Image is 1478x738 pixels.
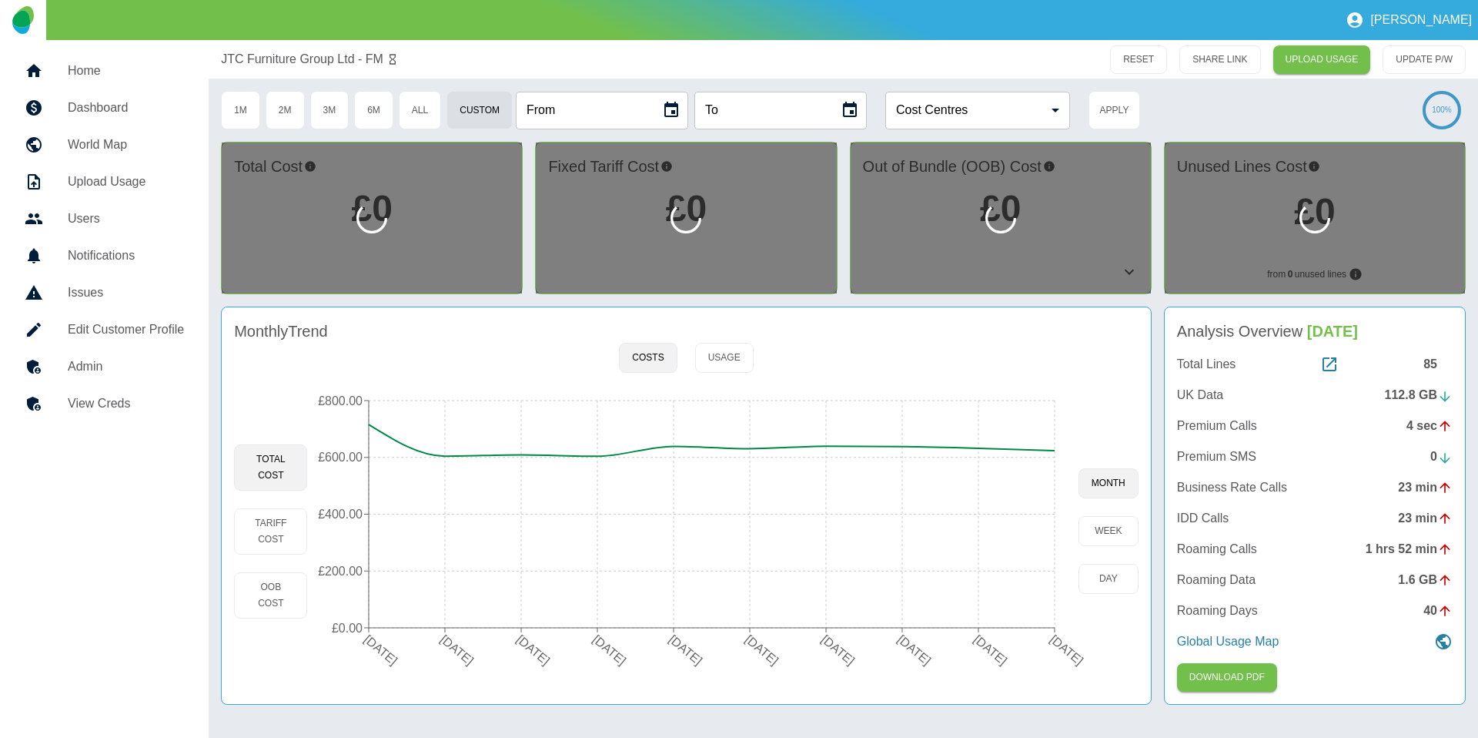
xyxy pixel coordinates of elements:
h4: Analysis Overview [1177,320,1453,343]
p: Premium Calls [1177,417,1257,435]
div: 4 sec [1406,417,1453,435]
a: Roaming Calls1 hrs 52 min [1177,540,1453,559]
p: Global Usage Map [1177,632,1279,651]
img: Logo [12,6,33,34]
button: day [1078,564,1139,594]
button: Choose date [834,95,865,126]
button: month [1078,468,1139,498]
h5: Admin [68,357,184,376]
button: Total Cost [234,444,307,491]
a: IDD Calls23 min [1177,509,1453,528]
a: Edit Customer Profile [12,311,196,348]
button: 1M [221,91,260,129]
tspan: [DATE] [667,632,705,667]
p: [PERSON_NAME] [1370,13,1472,27]
tspan: £0.00 [332,621,363,634]
button: Custom [446,91,513,129]
h5: Home [68,62,184,80]
button: Tariff Cost [234,508,307,555]
h5: View Creds [68,394,184,413]
a: Business Rate Calls23 min [1177,478,1453,497]
h5: Dashboard [68,99,184,117]
div: 112.8 GB [1385,386,1453,404]
tspan: [DATE] [743,632,781,667]
a: Roaming Data1.6 GB [1177,571,1453,589]
tspan: [DATE] [971,632,1010,667]
a: Premium SMS0 [1177,448,1453,466]
button: week [1078,516,1139,546]
a: Users [12,200,196,237]
div: 1.6 GB [1398,571,1453,589]
a: Admin [12,348,196,385]
p: UK Data [1177,386,1223,404]
p: Total Lines [1177,355,1236,374]
button: SHARE LINK [1179,45,1260,74]
div: 0 [1430,448,1453,466]
button: OOB Cost [234,572,307,619]
button: UPDATE P/W [1383,45,1466,74]
p: Business Rate Calls [1177,478,1287,497]
a: UK Data112.8 GB [1177,386,1453,404]
a: View Creds [12,385,196,422]
button: 6M [354,91,393,129]
a: Issues [12,274,196,311]
a: Premium Calls4 sec [1177,417,1453,435]
a: Home [12,52,196,89]
span: [DATE] [1307,323,1358,340]
tspan: [DATE] [514,632,553,667]
h5: Notifications [68,247,184,265]
tspan: [DATE] [438,632,477,667]
button: Choose date [656,95,687,126]
text: 100% [1432,106,1452,114]
div: 23 min [1398,478,1453,497]
div: 1 hrs 52 min [1366,540,1453,559]
h5: Edit Customer Profile [68,320,184,339]
p: Roaming Calls [1177,540,1257,559]
h5: World Map [68,136,184,154]
h5: Issues [68,283,184,302]
a: Total Lines85 [1177,355,1453,374]
button: Apply [1088,91,1140,129]
tspan: [DATE] [1048,632,1086,667]
a: Notifications [12,237,196,274]
button: 3M [310,91,349,129]
button: All [399,91,441,129]
tspan: [DATE] [362,632,400,667]
p: Roaming Data [1177,571,1256,589]
button: Click here to download the most recent invoice. If the current month’s invoice is unavailable, th... [1177,663,1277,692]
h5: Users [68,210,184,228]
p: IDD Calls [1177,509,1229,528]
div: 85 [1423,355,1453,374]
a: UPLOAD USAGE [1273,45,1371,74]
div: 40 [1423,602,1453,620]
a: Roaming Days40 [1177,602,1453,620]
a: Global Usage Map [1177,632,1453,651]
button: Costs [619,343,677,373]
button: [PERSON_NAME] [1339,5,1478,35]
p: Premium SMS [1177,448,1256,466]
a: World Map [12,126,196,163]
a: Upload Usage [12,163,196,200]
div: 23 min [1398,509,1453,528]
a: JTC Furniture Group Ltd - FM [221,50,383,69]
tspan: [DATE] [819,632,858,667]
p: Roaming Days [1177,602,1258,620]
tspan: £400.00 [319,508,363,521]
button: Usage [695,343,754,373]
tspan: [DATE] [895,632,934,667]
tspan: £200.00 [319,565,363,578]
h5: Upload Usage [68,173,184,191]
tspan: £600.00 [319,451,363,464]
tspan: [DATE] [590,632,629,667]
button: 2M [266,91,305,129]
a: Dashboard [12,89,196,126]
tspan: £800.00 [319,394,363,407]
h4: Monthly Trend [234,320,328,343]
button: RESET [1110,45,1167,74]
